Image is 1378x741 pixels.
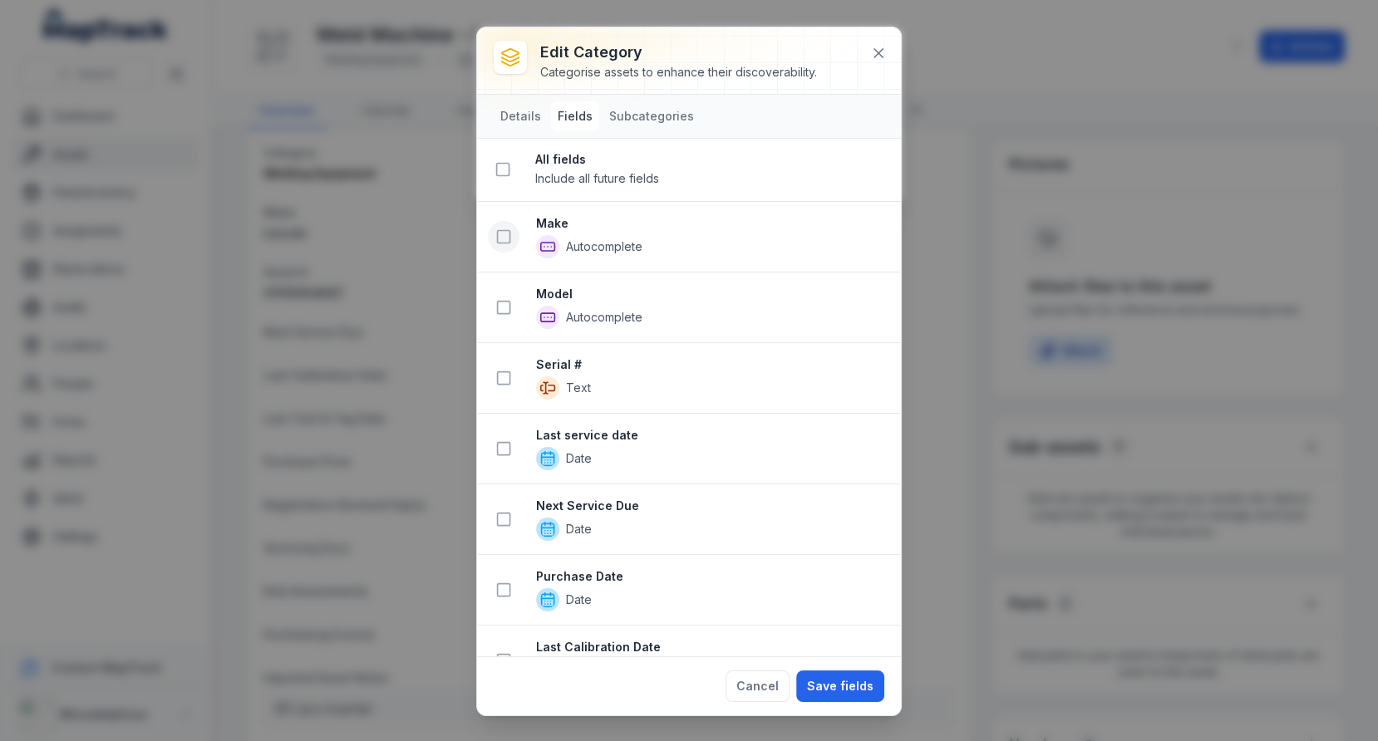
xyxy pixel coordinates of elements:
[551,101,599,131] button: Fields
[535,171,659,185] span: Include all future fields
[536,356,887,373] strong: Serial #
[536,639,887,655] strong: Last Calibration Date
[566,591,592,608] span: Date
[603,101,701,131] button: Subcategories
[726,670,790,702] button: Cancel
[536,427,887,444] strong: Last service date
[536,215,887,232] strong: Make
[566,521,592,537] span: Date
[540,41,817,64] h3: Edit category
[796,670,884,702] button: Save fields
[566,238,642,255] span: Autocomplete
[494,101,548,131] button: Details
[566,309,642,326] span: Autocomplete
[540,64,817,81] div: Categorise assets to enhance their discoverability.
[536,498,887,514] strong: Next Service Due
[566,380,591,396] span: Text
[536,568,887,585] strong: Purchase Date
[535,151,888,168] strong: All fields
[536,286,887,302] strong: Model
[566,450,592,467] span: Date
